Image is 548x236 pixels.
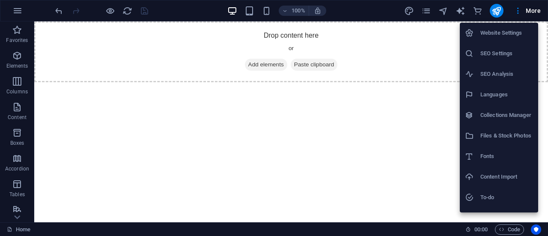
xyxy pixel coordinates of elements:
[480,110,533,120] h6: Collections Manager
[480,28,533,38] h6: Website Settings
[480,48,533,59] h6: SEO Settings
[256,37,304,49] span: Paste clipboard
[480,151,533,161] h6: Fonts
[480,69,533,79] h6: SEO Analysis
[480,172,533,182] h6: Content Import
[480,131,533,141] h6: Files & Stock Photos
[480,90,533,100] h6: Languages
[211,37,253,49] span: Add elements
[480,192,533,203] h6: To-do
